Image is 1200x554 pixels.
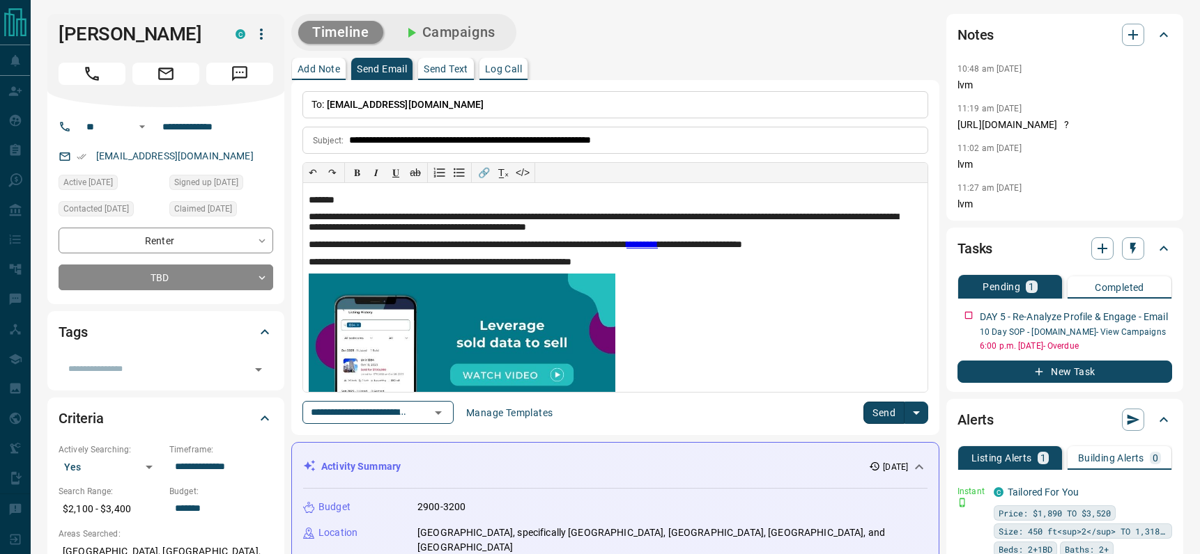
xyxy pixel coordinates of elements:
[389,21,509,44] button: Campaigns
[392,167,399,178] span: 𝐔
[169,443,273,456] p: Timeframe:
[169,485,273,498] p: Budget:
[957,361,1172,383] button: New Task
[980,327,1166,337] a: 10 Day SOP - [DOMAIN_NAME]- View Campaigns
[883,461,908,473] p: [DATE]
[59,485,162,498] p: Search Range:
[96,150,254,161] a: [EMAIL_ADDRESS][DOMAIN_NAME]
[1029,282,1034,292] p: 1
[429,403,448,422] button: Open
[957,118,1172,132] p: [URL][DOMAIN_NAME] ?
[321,459,401,474] p: Activity Summary
[957,78,1172,93] p: lvm
[367,163,386,182] button: 𝑰
[347,163,367,182] button: 𝐁
[59,321,87,343] h2: Tags
[63,202,129,216] span: Contacted [DATE]
[298,64,340,74] p: Add Note
[957,24,994,46] h2: Notes
[313,134,344,147] p: Subject:
[59,443,162,456] p: Actively Searching:
[357,64,407,74] p: Send Email
[410,167,421,178] s: ab
[957,18,1172,52] div: Notes
[513,163,532,182] button: </>
[957,237,992,260] h2: Tasks
[474,163,493,182] button: 🔗
[999,506,1111,520] span: Price: $1,890 TO $3,520
[449,163,469,182] button: Bullet list
[983,282,1020,292] p: Pending
[132,63,199,85] span: Email
[59,175,162,194] div: Wed Aug 13 2025
[134,118,151,135] button: Open
[957,498,967,507] svg: Push Notification Only
[957,409,994,431] h2: Alerts
[298,21,383,44] button: Timeline
[386,163,406,182] button: 𝐔
[980,340,1172,352] p: 6:00 p.m. [DATE] - Overdue
[169,201,273,221] div: Fri Aug 08 2025
[63,175,113,189] span: Active [DATE]
[957,485,985,498] p: Instant
[430,163,449,182] button: Numbered list
[174,202,232,216] span: Claimed [DATE]
[485,64,522,74] p: Log Call
[957,232,1172,265] div: Tasks
[206,63,273,85] span: Message
[417,500,466,514] p: 2900-3200
[59,528,273,540] p: Areas Searched:
[327,99,484,110] span: [EMAIL_ADDRESS][DOMAIN_NAME]
[59,264,273,290] div: TBD
[1153,453,1158,463] p: 0
[957,64,1022,74] p: 10:48 am [DATE]
[59,498,162,521] p: $2,100 - $3,400
[957,104,1022,113] p: 11:19 am [DATE]
[318,500,351,514] p: Budget
[174,175,238,189] span: Signed up [DATE]
[1040,453,1046,463] p: 1
[957,157,1172,172] p: lvm
[971,453,1032,463] p: Listing Alerts
[957,197,1172,212] p: lvm
[424,64,468,74] p: Send Text
[957,183,1022,193] p: 11:27 am [DATE]
[59,23,215,45] h1: [PERSON_NAME]
[406,163,425,182] button: ab
[957,403,1172,436] div: Alerts
[957,143,1022,153] p: 11:02 am [DATE]
[863,402,928,424] div: split button
[59,315,273,349] div: Tags
[59,63,125,85] span: Call
[59,402,273,435] div: Criteria
[493,163,513,182] button: T̲ₓ
[980,310,1168,324] p: DAY 5 - Re-Analyze Profile & Engage - Email
[169,175,273,194] div: Wed Aug 06 2025
[303,163,323,182] button: ↶
[458,402,561,424] button: Manage Templates
[1095,283,1144,292] p: Completed
[302,91,928,118] p: To:
[59,201,162,221] div: Fri Aug 15 2025
[863,402,905,424] button: Send
[59,407,104,429] h2: Criteria
[249,360,268,379] button: Open
[236,29,245,39] div: condos.ca
[323,163,342,182] button: ↷
[77,152,86,161] svg: Email Verified
[318,525,357,540] p: Location
[999,524,1167,538] span: Size: 450 ft<sup>2</sup> TO 1,318 ft<sup>2</sup>
[59,456,162,478] div: Yes
[1078,453,1144,463] p: Building Alerts
[303,454,928,480] div: Activity Summary[DATE]
[994,487,1003,497] div: condos.ca
[1008,486,1079,498] a: Tailored For You
[59,228,273,253] div: Renter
